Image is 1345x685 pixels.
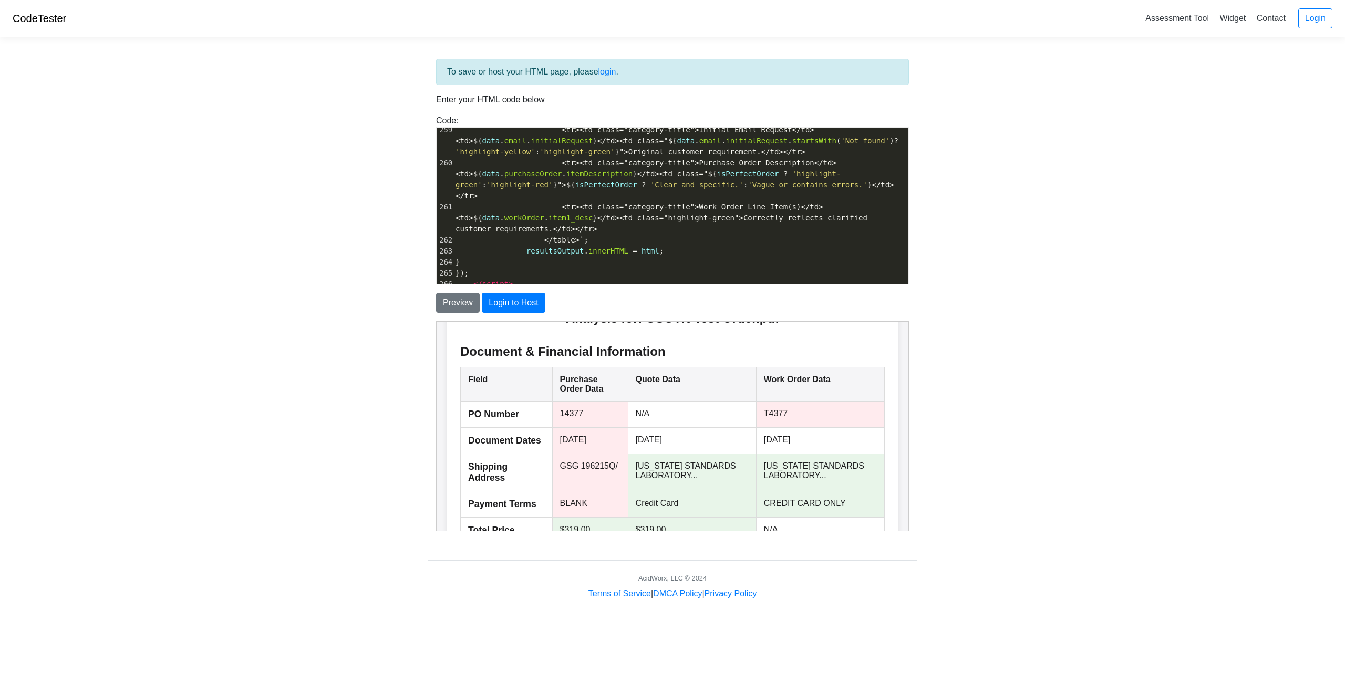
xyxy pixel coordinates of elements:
td: 14377 [116,79,191,106]
span: isPerfectOrder [717,170,779,178]
span: ? [894,136,898,145]
span: }">Original customer requirement.</td></tr> [615,147,805,156]
td: N/A [319,195,448,222]
span: data [482,170,500,178]
td: PO Number [24,79,116,106]
a: Assessment Tool [1141,9,1213,27]
span: <tr><td class="category-title">Work Order Line Item(s)</td><td>${ [456,203,823,222]
th: Purchase Order Data [116,45,191,79]
span: . . : : [456,159,894,200]
span: </ [473,280,482,288]
div: 259 [437,124,453,135]
button: Login to Host [482,293,545,313]
span: purchaseOrder [504,170,562,178]
div: 261 [437,202,453,213]
span: 'highlight-red' [487,181,553,189]
div: 263 [437,246,453,257]
a: DMCA Policy [653,589,702,598]
td: $319.00 [191,195,319,222]
span: }</td><td class="${ [593,136,677,145]
span: script [482,280,509,288]
div: Code: [428,114,917,284]
td: [DATE] [116,106,191,132]
td: CREDIT CARD ONLY [319,169,448,195]
th: Quote Data [191,45,319,79]
span: html [642,247,659,255]
span: isPerfectOrder [575,181,637,189]
span: 'Vague or contains errors.' [748,181,867,189]
span: 'highlight-green' [540,147,615,156]
div: | | [588,587,757,600]
td: T4377 [319,79,448,106]
td: Credit Card [191,169,319,195]
td: Total Price [24,195,116,222]
span: data [482,136,500,145]
span: email [504,136,526,145]
div: 264 [437,257,453,268]
span: }</td><td class="${ [633,170,717,178]
td: [DATE] [319,106,448,132]
a: Login [1298,8,1332,28]
td: [DATE] [191,106,319,132]
td: Shipping Address [24,132,116,169]
p: Enter your HTML code below [436,93,909,106]
span: . . . . . ( ) : [456,125,903,156]
span: }); [456,269,469,277]
td: GSG 196215Q/ [116,132,191,169]
a: Widget [1215,9,1250,27]
span: ? [642,181,646,189]
td: Payment Terms [24,169,116,195]
span: initialRequest [726,136,788,145]
td: [US_STATE] STANDARDS LABORATORY... [319,132,448,169]
div: AcidWorx, LLC © 2024 [638,573,707,583]
span: ? [783,170,788,178]
div: Document & Financial Information [24,15,448,45]
button: Preview [436,293,480,313]
span: } [456,258,460,266]
div: To save or host your HTML page, please . [436,59,909,85]
span: data [677,136,695,145]
span: 'Not found' [841,136,889,145]
span: . ; [456,247,664,255]
span: email [699,136,721,145]
td: BLANK [116,169,191,195]
span: }</td><td class="highlight-green">Correctly reflects clarified customer requirements.</td></tr> [456,214,872,233]
span: innerHTML [588,247,628,255]
span: data [482,214,500,222]
span: 'Clear and specific.' [650,181,743,189]
span: initialRequest [531,136,593,145]
span: = [633,247,637,255]
td: [US_STATE] STANDARDS LABORATORY... [191,132,319,169]
a: Terms of Service [588,589,651,598]
th: Work Order Data [319,45,448,79]
td: Document Dates [24,106,116,132]
span: itemDescription [566,170,633,178]
span: ; [456,236,588,244]
span: }">${ [553,181,575,189]
span: <tr><td class="category-title">Purchase Order Description</td><td>${ [456,159,836,178]
a: CodeTester [13,13,66,24]
div: 266 [437,279,453,290]
span: startsWith [792,136,836,145]
span: workOrder [504,214,544,222]
div: 262 [437,235,453,246]
a: login [598,67,616,76]
td: N/A [191,79,319,106]
span: item1_desc [549,214,593,222]
span: </table>` [544,236,584,244]
div: 260 [437,157,453,168]
th: Field [24,45,116,79]
td: $319.00 [116,195,191,222]
span: 'highlight-yellow' [456,147,535,156]
span: resultsOutput [526,247,584,255]
span: > [509,280,513,288]
span: . . [456,203,872,233]
a: Contact [1253,9,1290,27]
div: 265 [437,268,453,279]
a: Privacy Policy [705,589,757,598]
